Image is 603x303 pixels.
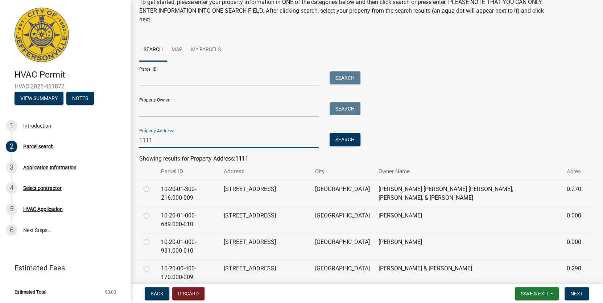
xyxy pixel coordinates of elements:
td: 10-20-01-000-689.000-010 [157,207,219,233]
div: 3 [6,162,17,173]
td: [GEOGRAPHIC_DATA] [311,260,374,286]
td: 10-20-00-400-170.000-009 [157,260,219,286]
td: [STREET_ADDRESS] [219,260,311,286]
td: [PERSON_NAME] [374,207,562,233]
th: Acres [562,163,586,180]
th: Owner Name [374,163,562,180]
button: Search [330,133,360,146]
a: My Parcels [187,38,225,62]
span: Next [570,291,583,296]
div: 1 [6,120,17,132]
a: Map [167,38,187,62]
span: Estimated Total [15,290,46,294]
span: Back [150,291,164,296]
div: Application Information [23,165,77,170]
td: [STREET_ADDRESS] [219,233,311,260]
button: Notes [66,92,94,105]
td: [GEOGRAPHIC_DATA] [311,233,374,260]
img: City of Jeffersonville, Indiana [15,8,69,62]
div: 4 [6,182,17,194]
div: Select contractor [23,186,62,191]
button: Search [330,102,360,115]
td: 10-20-01-000-931.000-010 [157,233,219,260]
td: 0.290 [562,260,586,286]
button: Save & Exit [515,287,559,300]
td: [PERSON_NAME] [374,233,562,260]
button: Discard [172,287,205,300]
div: 6 [6,224,17,236]
span: HVAC-2025-461872 [15,83,116,90]
button: Next [565,287,589,300]
td: [STREET_ADDRESS] [219,207,311,233]
div: 5 [6,203,17,215]
div: Showing results for Property Address: [139,154,594,163]
span: $0.00 [105,290,116,294]
th: City [311,163,374,180]
h4: HVAC Permit [15,70,125,80]
div: HVAC Application [23,207,63,212]
wm-modal-confirm: Notes [66,96,94,101]
button: View Summary [15,92,63,105]
th: Address [219,163,311,180]
td: 0.000 [562,207,586,233]
td: 10-20-01-300-216.000-009 [157,180,219,207]
button: Back [145,287,169,300]
td: [GEOGRAPHIC_DATA] [311,207,374,233]
wm-modal-confirm: Summary [15,96,63,101]
span: Save & Exit [521,291,549,296]
td: [PERSON_NAME] [PERSON_NAME] [PERSON_NAME], [PERSON_NAME], & [PERSON_NAME] [374,180,562,207]
td: [STREET_ADDRESS] [219,180,311,207]
a: Search [139,38,167,62]
td: [PERSON_NAME] & [PERSON_NAME] [374,260,562,286]
a: Estimated Fees [6,261,119,275]
div: 2 [6,141,17,152]
td: [GEOGRAPHIC_DATA] [311,180,374,207]
td: 0.000 [562,233,586,260]
th: Parcel ID [157,163,219,180]
div: Parcel search [23,144,54,149]
div: Introduction [23,123,51,128]
td: 0.270 [562,180,586,207]
strong: 1111 [235,155,248,162]
button: Search [330,71,360,84]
